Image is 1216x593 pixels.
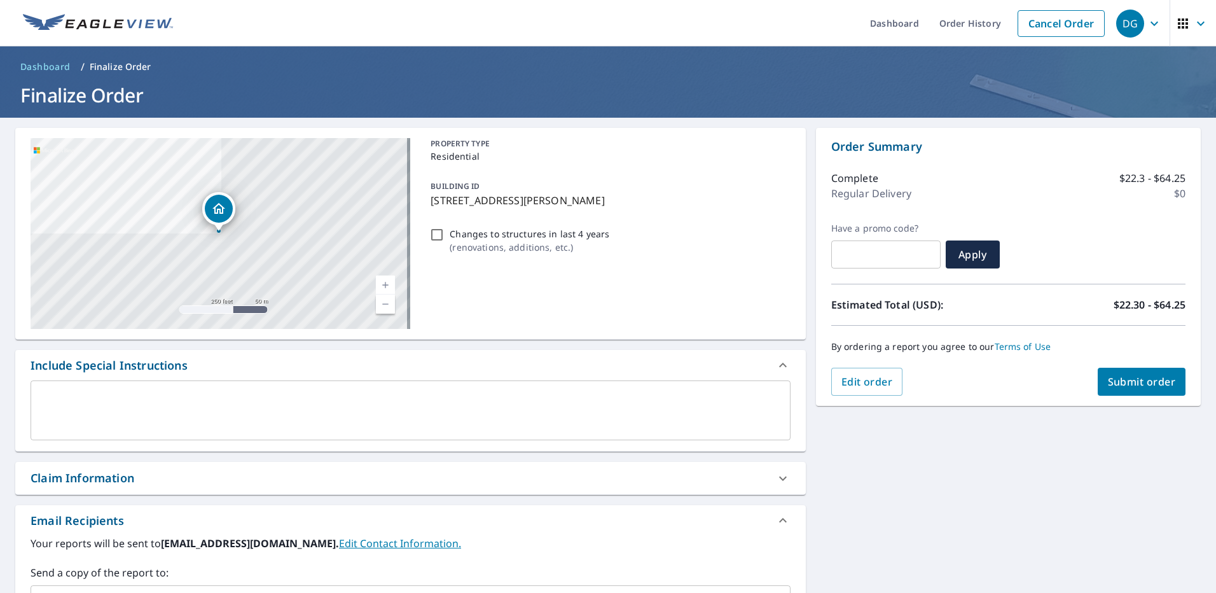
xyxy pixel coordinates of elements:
[31,536,791,551] label: Your reports will be sent to
[31,357,188,374] div: Include Special Instructions
[431,181,480,192] p: BUILDING ID
[1116,10,1144,38] div: DG
[202,192,235,232] div: Dropped pin, building 1, Residential property, 9068 W Polk Dr Littleton, CO 80123
[15,505,806,536] div: Email Recipients
[995,340,1051,352] a: Terms of Use
[431,138,785,150] p: PROPERTY TYPE
[15,462,806,494] div: Claim Information
[431,193,785,208] p: [STREET_ADDRESS][PERSON_NAME]
[31,512,124,529] div: Email Recipients
[339,536,461,550] a: EditContactInfo
[15,57,1201,77] nav: breadcrumb
[946,241,1000,269] button: Apply
[450,241,609,254] p: ( renovations, additions, etc. )
[831,186,911,201] p: Regular Delivery
[1018,10,1105,37] a: Cancel Order
[1119,171,1185,186] p: $22.3 - $64.25
[956,248,990,262] span: Apply
[81,59,85,74] li: /
[831,171,878,186] p: Complete
[15,57,76,77] a: Dashboard
[841,375,893,389] span: Edit order
[831,223,941,234] label: Have a promo code?
[15,82,1201,108] h1: Finalize Order
[376,295,395,314] a: Current Level 17, Zoom Out
[31,565,791,580] label: Send a copy of the report to:
[831,341,1185,352] p: By ordering a report you agree to our
[450,227,609,241] p: Changes to structures in last 4 years
[431,150,785,163] p: Residential
[20,60,71,73] span: Dashboard
[31,470,134,487] div: Claim Information
[1098,368,1186,396] button: Submit order
[831,368,903,396] button: Edit order
[831,138,1185,155] p: Order Summary
[23,14,173,33] img: EV Logo
[1174,186,1185,201] p: $0
[90,60,151,73] p: Finalize Order
[1114,297,1185,312] p: $22.30 - $64.25
[376,276,395,295] a: Current Level 17, Zoom In
[1108,375,1176,389] span: Submit order
[161,536,339,550] b: [EMAIL_ADDRESS][DOMAIN_NAME].
[15,350,806,380] div: Include Special Instructions
[831,297,1009,312] p: Estimated Total (USD):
